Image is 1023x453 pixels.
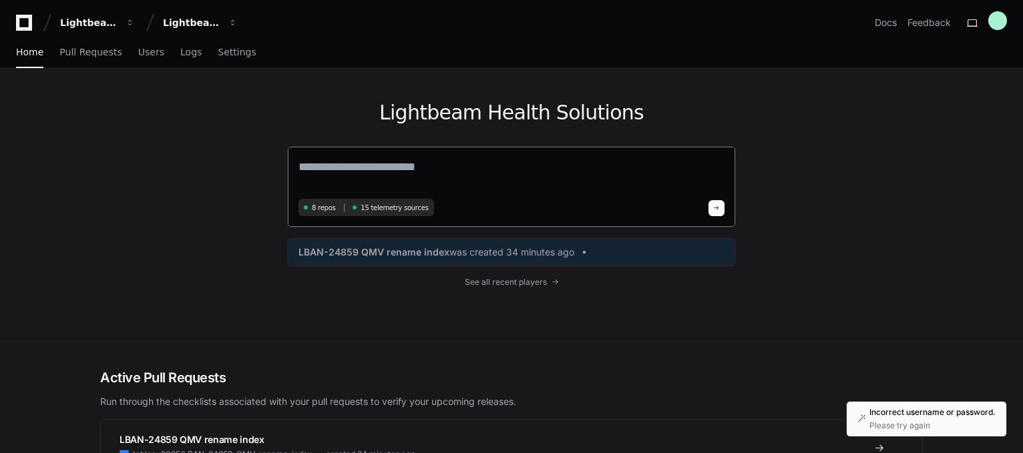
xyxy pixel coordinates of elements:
a: Home [16,37,43,68]
span: Users [138,48,164,56]
span: was created 34 minutes ago [449,246,574,259]
h1: Lightbeam Health Solutions [287,101,736,125]
a: Settings [218,37,256,68]
span: Logs [180,48,202,56]
span: Home [16,48,43,56]
span: Settings [218,48,256,56]
a: Pull Requests [59,37,122,68]
p: Incorrect username or password. [869,407,996,418]
a: Users [138,37,164,68]
button: Lightbeam Health [55,11,140,35]
a: LBAN-24859 QMV rename indexwas created 34 minutes ago [298,246,725,259]
button: Lightbeam Health Solutions [158,11,243,35]
button: Feedback [907,16,951,29]
p: Run through the checklists associated with your pull requests to verify your upcoming releases. [100,395,923,408]
p: Please try again [869,420,996,431]
span: 15 telemetry sources [361,203,428,213]
a: Logs [180,37,202,68]
span: See all recent players [465,277,547,288]
h2: Active Pull Requests [100,368,923,387]
div: Lightbeam Health [60,16,118,29]
span: 8 repos [312,203,336,213]
span: LBAN-24859 QMV rename index [298,246,449,259]
span: LBAN-24859 QMV rename index [120,434,264,445]
span: Pull Requests [59,48,122,56]
div: Lightbeam Health Solutions [163,16,220,29]
a: See all recent players [287,277,736,288]
a: Docs [875,16,897,29]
